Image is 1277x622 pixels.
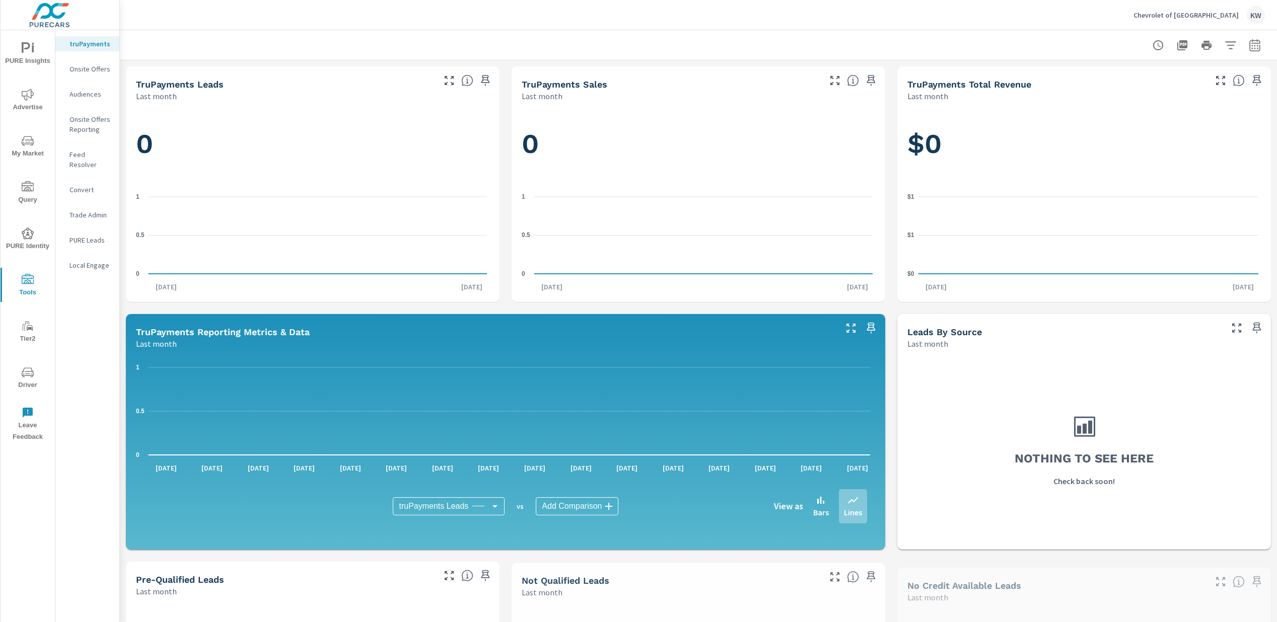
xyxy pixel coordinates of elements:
span: Save this to your personalized report [863,72,879,89]
div: Audiences [55,87,119,102]
h5: No Credit Available Leads [907,580,1021,591]
p: Last month [136,585,177,597]
p: [DATE] [609,463,645,473]
p: [DATE] [918,282,954,292]
button: Make Fullscreen [441,568,457,584]
p: Check back soon! [1053,475,1115,487]
span: Save this to your personalized report [863,569,879,585]
h5: truPayments Leads [136,79,224,90]
p: Last month [907,591,948,603]
h5: Not Qualified Leads [522,575,609,586]
span: My Market [4,135,52,160]
text: 0.5 [136,231,145,239]
span: A lead that has been submitted but has not gone through the credit application process. [1233,576,1245,588]
span: Save this to your personalized report [863,320,879,336]
p: Last month [522,90,562,102]
text: 0 [136,270,139,277]
button: Select Date Range [1245,35,1265,55]
span: PURE Insights [4,42,52,67]
p: [DATE] [840,463,875,473]
h1: 0 [522,127,875,161]
p: [DATE] [379,463,414,473]
p: Last month [136,90,177,102]
div: nav menu [1,30,55,447]
h5: truPayments Reporting Metrics & Data [136,327,310,337]
button: Make Fullscreen [827,569,843,585]
span: Save this to your personalized report [477,72,493,89]
h6: View as [774,501,803,511]
text: 0 [136,451,139,458]
text: $1 [907,193,914,200]
button: Apply Filters [1221,35,1241,55]
p: [DATE] [333,463,368,473]
div: Local Engage [55,258,119,273]
p: [DATE] [425,463,460,473]
p: Last month [522,586,562,598]
p: [DATE] [194,463,230,473]
span: Leave Feedback [4,407,52,443]
h5: Pre-Qualified Leads [136,574,224,585]
h5: Leads By Source [907,327,982,337]
p: [DATE] [840,282,875,292]
span: Query [4,181,52,206]
span: Tier2 [4,320,52,345]
p: [DATE] [149,282,184,292]
h1: $0 [907,127,1261,161]
div: Convert [55,182,119,197]
p: Last month [907,90,948,102]
p: [DATE] [454,282,489,292]
p: Last month [136,338,177,350]
text: 1 [522,193,525,200]
span: Number of sales matched to a truPayments lead. [Source: This data is sourced from the dealer's DM... [847,74,859,87]
span: Save this to your personalized report [1249,320,1265,336]
button: Print Report [1196,35,1217,55]
text: 1 [136,193,139,200]
span: Driver [4,366,52,391]
p: PURE Leads [69,235,111,245]
p: truPayments [69,39,111,49]
p: Local Engage [69,260,111,270]
button: "Export Report to PDF" [1172,35,1192,55]
div: Onsite Offers Reporting [55,112,119,137]
p: [DATE] [534,282,570,292]
div: Trade Admin [55,207,119,222]
span: Add Comparison [542,501,602,511]
p: [DATE] [656,463,691,473]
text: $0 [907,270,914,277]
span: Advertise [4,89,52,113]
p: Feed Resolver [69,149,111,170]
p: Onsite Offers Reporting [69,114,111,134]
p: [DATE] [794,463,829,473]
h1: 0 [136,127,489,161]
p: Last month [907,338,948,350]
h3: Nothing to see here [1015,450,1154,467]
button: Make Fullscreen [827,72,843,89]
div: Add Comparison [536,497,618,515]
span: A basic review has been done and approved the credit worthiness of the lead by the configured cre... [461,570,473,582]
span: Save this to your personalized report [477,568,493,584]
span: A basic review has been done and has not approved the credit worthiness of the lead by the config... [847,571,859,583]
p: [DATE] [1226,282,1261,292]
h5: truPayments Total Revenue [907,79,1031,90]
div: Feed Resolver [55,147,119,172]
p: [DATE] [701,463,737,473]
button: Make Fullscreen [1213,72,1229,89]
p: [DATE] [287,463,322,473]
text: 0.5 [136,408,145,415]
p: Trade Admin [69,210,111,220]
text: $1 [907,231,914,239]
p: Onsite Offers [69,64,111,74]
p: [DATE] [748,463,783,473]
p: Convert [69,185,111,195]
button: Make Fullscreen [843,320,859,336]
button: Make Fullscreen [1213,574,1229,590]
span: PURE Identity [4,227,52,252]
div: truPayments Leads [393,497,505,515]
text: 0.5 [522,231,530,239]
span: The number of truPayments leads. [461,74,473,87]
span: Tools [4,274,52,298]
p: Bars [813,506,829,518]
button: Make Fullscreen [1229,320,1245,336]
text: 1 [136,364,139,371]
span: Total revenue from sales matched to a truPayments lead. [Source: This data is sourced from the de... [1233,74,1245,87]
